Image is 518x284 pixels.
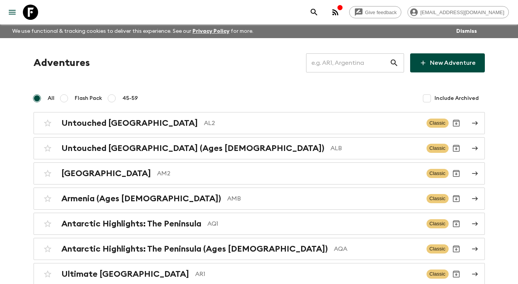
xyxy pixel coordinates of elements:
[427,194,449,203] span: Classic
[61,118,198,128] h2: Untouched [GEOGRAPHIC_DATA]
[75,95,102,102] span: Flash Pack
[34,55,90,71] h1: Adventures
[449,241,464,257] button: Archive
[34,188,485,210] a: Armenia (Ages [DEMOGRAPHIC_DATA])AMBClassicArchive
[61,143,324,153] h2: Untouched [GEOGRAPHIC_DATA] (Ages [DEMOGRAPHIC_DATA])
[449,166,464,181] button: Archive
[61,269,189,279] h2: Ultimate [GEOGRAPHIC_DATA]
[61,244,328,254] h2: Antarctic Highlights: The Peninsula (Ages [DEMOGRAPHIC_DATA])
[349,6,401,18] a: Give feedback
[427,169,449,178] span: Classic
[449,191,464,206] button: Archive
[157,169,420,178] p: AM2
[454,26,479,37] button: Dismiss
[427,244,449,254] span: Classic
[427,144,449,153] span: Classic
[427,119,449,128] span: Classic
[449,116,464,131] button: Archive
[192,29,229,34] a: Privacy Policy
[195,270,420,279] p: AR1
[227,194,420,203] p: AMB
[427,219,449,228] span: Classic
[207,219,420,228] p: AQ1
[34,238,485,260] a: Antarctic Highlights: The Peninsula (Ages [DEMOGRAPHIC_DATA])AQAClassicArchive
[61,194,221,204] h2: Armenia (Ages [DEMOGRAPHIC_DATA])
[449,266,464,282] button: Archive
[34,137,485,159] a: Untouched [GEOGRAPHIC_DATA] (Ages [DEMOGRAPHIC_DATA])ALBClassicArchive
[361,10,401,15] span: Give feedback
[5,5,20,20] button: menu
[449,216,464,231] button: Archive
[34,213,485,235] a: Antarctic Highlights: The PeninsulaAQ1ClassicArchive
[330,144,420,153] p: ALB
[204,119,420,128] p: AL2
[48,95,55,102] span: All
[306,5,322,20] button: search adventures
[407,6,509,18] div: [EMAIL_ADDRESS][DOMAIN_NAME]
[334,244,420,254] p: AQA
[435,95,479,102] span: Include Archived
[416,10,508,15] span: [EMAIL_ADDRESS][DOMAIN_NAME]
[9,24,257,38] p: We use functional & tracking cookies to deliver this experience. See our for more.
[61,219,201,229] h2: Antarctic Highlights: The Peninsula
[34,112,485,134] a: Untouched [GEOGRAPHIC_DATA]AL2ClassicArchive
[61,168,151,178] h2: [GEOGRAPHIC_DATA]
[449,141,464,156] button: Archive
[122,95,138,102] span: 45-59
[410,53,485,72] a: New Adventure
[34,162,485,185] a: [GEOGRAPHIC_DATA]AM2ClassicArchive
[427,270,449,279] span: Classic
[306,52,390,74] input: e.g. AR1, Argentina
